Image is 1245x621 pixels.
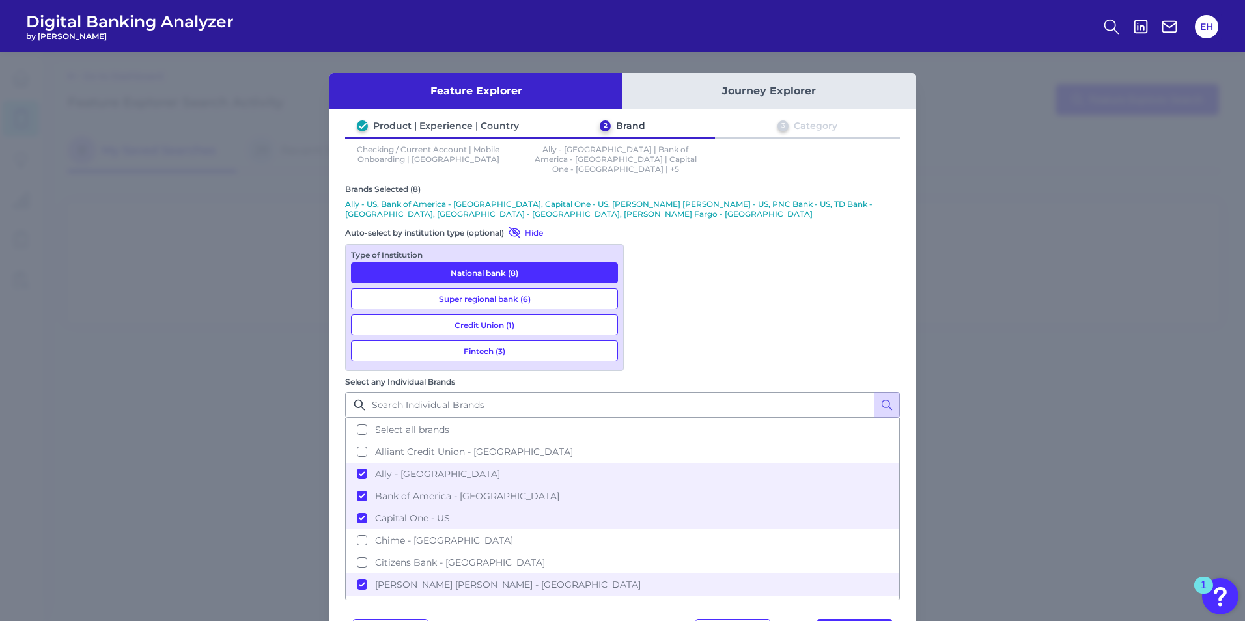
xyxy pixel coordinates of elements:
button: Chime - [GEOGRAPHIC_DATA] [346,529,899,551]
input: Search Individual Brands [345,392,900,418]
button: Select all brands [346,419,899,441]
div: Product | Experience | Country [373,120,519,131]
p: Checking / Current Account | Mobile Onboarding | [GEOGRAPHIC_DATA] [345,145,512,174]
span: by [PERSON_NAME] [26,31,234,41]
span: Alliant Credit Union - [GEOGRAPHIC_DATA] [375,446,573,458]
div: Category [794,120,837,131]
button: Capital One - US [346,507,899,529]
div: 1 [1201,585,1207,602]
button: National bank (8) [351,262,618,283]
span: Chime - [GEOGRAPHIC_DATA] [375,534,513,546]
div: 3 [777,120,789,131]
button: Ally - [GEOGRAPHIC_DATA] [346,463,899,485]
span: Capital One - US [375,512,450,524]
button: Super regional bank (6) [351,288,618,309]
span: Select all brands [375,424,449,435]
p: Ally - US, Bank of America - [GEOGRAPHIC_DATA], Capital One - US, [PERSON_NAME] [PERSON_NAME] - U... [345,199,900,219]
button: KeyBank - US [346,596,899,618]
span: Digital Banking Analyzer [26,12,234,31]
p: Ally - [GEOGRAPHIC_DATA] | Bank of America - [GEOGRAPHIC_DATA] | Capital One - [GEOGRAPHIC_DATA] ... [533,145,699,174]
button: Credit Union (1) [351,314,618,335]
button: Alliant Credit Union - [GEOGRAPHIC_DATA] [346,441,899,463]
div: Brand [616,120,645,131]
span: Citizens Bank - [GEOGRAPHIC_DATA] [375,557,545,568]
div: Type of Institution [351,250,618,260]
label: Select any Individual Brands [345,377,455,387]
button: [PERSON_NAME] [PERSON_NAME] - [GEOGRAPHIC_DATA] [346,573,899,596]
div: Auto-select by institution type (optional) [345,226,624,239]
div: Brands Selected (8) [345,184,900,194]
button: Fintech (3) [351,340,618,361]
span: Ally - [GEOGRAPHIC_DATA] [375,468,500,480]
button: Bank of America - [GEOGRAPHIC_DATA] [346,485,899,507]
button: Citizens Bank - [GEOGRAPHIC_DATA] [346,551,899,573]
button: Hide [504,226,543,239]
span: [PERSON_NAME] [PERSON_NAME] - [GEOGRAPHIC_DATA] [375,579,641,590]
button: Feature Explorer [329,73,622,109]
button: Open Resource Center, 1 new notification [1202,578,1238,614]
button: Journey Explorer [622,73,916,109]
span: Bank of America - [GEOGRAPHIC_DATA] [375,490,559,502]
div: 2 [600,120,611,131]
button: EH [1195,15,1218,38]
